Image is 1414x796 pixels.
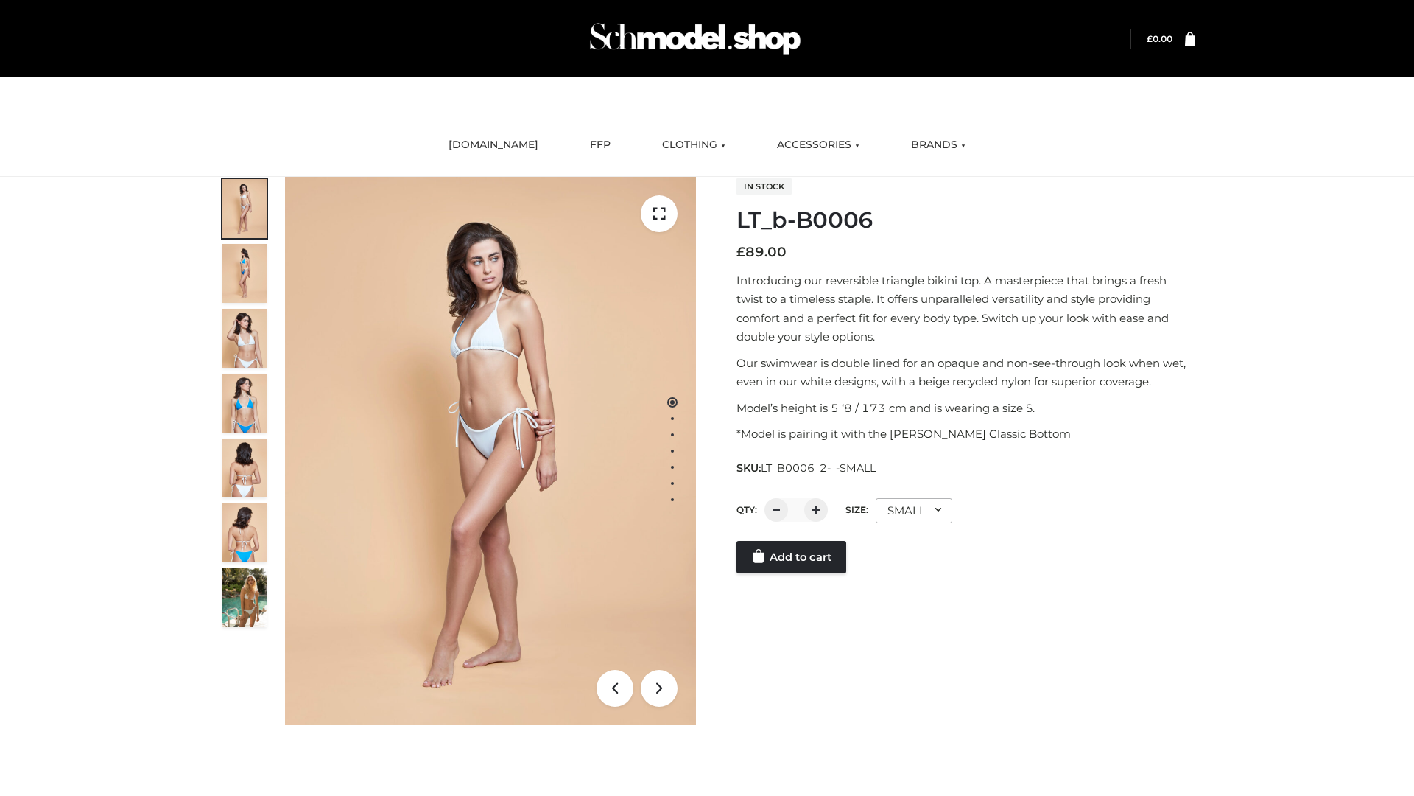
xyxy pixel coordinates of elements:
p: Introducing our reversible triangle bikini top. A masterpiece that brings a fresh twist to a time... [736,271,1195,346]
img: ArielClassicBikiniTop_CloudNine_AzureSky_OW114ECO_4-scaled.jpg [222,374,267,433]
p: *Model is pairing it with the [PERSON_NAME] Classic Bottom [736,425,1195,444]
a: CLOTHING [651,129,736,161]
span: SKU: [736,459,877,477]
h1: LT_b-B0006 [736,207,1195,234]
bdi: 0.00 [1147,33,1172,44]
img: Arieltop_CloudNine_AzureSky2.jpg [222,568,267,627]
bdi: 89.00 [736,244,787,260]
img: ArielClassicBikiniTop_CloudNine_AzureSky_OW114ECO_8-scaled.jpg [222,503,267,562]
p: Our swimwear is double lined for an opaque and non-see-through look when wet, even in our white d... [736,354,1195,391]
a: £0.00 [1147,33,1172,44]
span: In stock [736,178,792,195]
img: ArielClassicBikiniTop_CloudNine_AzureSky_OW114ECO_2-scaled.jpg [222,244,267,303]
img: ArielClassicBikiniTop_CloudNine_AzureSky_OW114ECO_3-scaled.jpg [222,309,267,368]
span: £ [1147,33,1153,44]
img: ArielClassicBikiniTop_CloudNine_AzureSky_OW114ECO_1-scaled.jpg [222,179,267,238]
p: Model’s height is 5 ‘8 / 173 cm and is wearing a size S. [736,399,1195,418]
img: ArielClassicBikiniTop_CloudNine_AzureSky_OW114ECO_7-scaled.jpg [222,439,267,497]
label: Size: [845,504,868,515]
img: Schmodel Admin 964 [585,10,806,68]
div: SMALL [876,498,952,523]
a: Add to cart [736,541,846,573]
span: LT_B0006_2-_-SMALL [761,461,876,475]
a: ACCESSORIES [766,129,870,161]
a: [DOMAIN_NAME] [437,129,549,161]
label: QTY: [736,504,757,515]
a: BRANDS [900,129,977,161]
span: £ [736,244,745,260]
a: FFP [579,129,622,161]
img: ArielClassicBikiniTop_CloudNine_AzureSky_OW114ECO_1 [285,177,696,725]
